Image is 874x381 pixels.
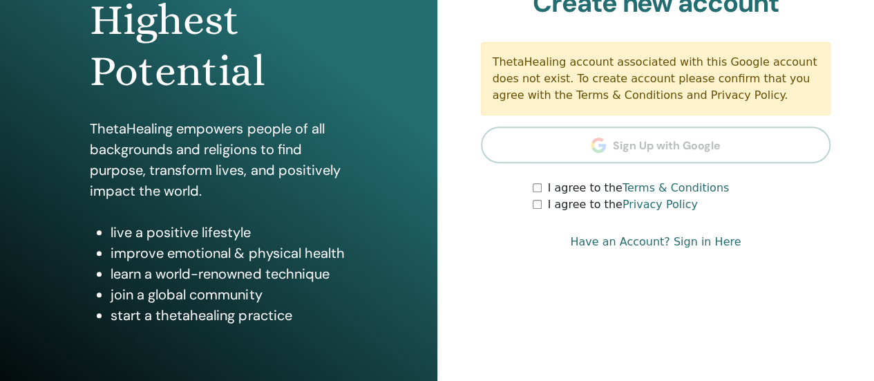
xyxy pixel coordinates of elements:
[111,263,347,284] li: learn a world-renowned technique
[111,305,347,326] li: start a thetahealing practice
[90,118,347,201] p: ThetaHealing empowers people of all backgrounds and religions to find purpose, transform lives, a...
[623,181,729,194] a: Terms & Conditions
[547,180,729,196] label: I agree to the
[623,198,698,211] a: Privacy Policy
[481,42,831,115] div: ThetaHealing account associated with this Google account does not exist. To create account please...
[111,222,347,243] li: live a positive lifestyle
[547,196,697,213] label: I agree to the
[111,284,347,305] li: join a global community
[570,234,741,250] a: Have an Account? Sign in Here
[111,243,347,263] li: improve emotional & physical health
